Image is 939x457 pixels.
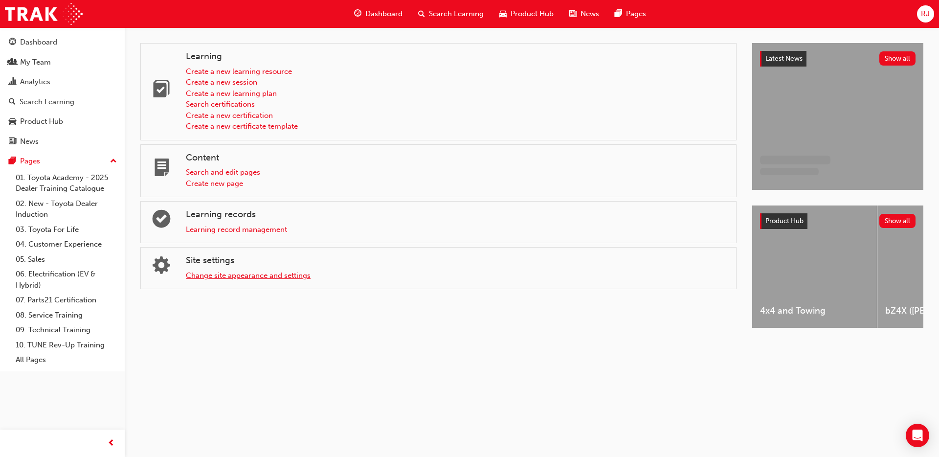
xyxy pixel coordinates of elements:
a: news-iconNews [561,4,607,24]
h4: Learning [186,51,728,62]
span: Product Hub [511,8,554,20]
a: Create a new learning resource [186,67,292,76]
a: Search and edit pages [186,168,260,177]
a: 06. Electrification (EV & Hybrid) [12,267,121,293]
h4: Content [186,153,728,163]
a: Create a new learning plan [186,89,277,98]
span: news-icon [9,137,16,146]
a: car-iconProduct Hub [492,4,561,24]
a: Latest NewsShow all [760,51,916,67]
span: Search Learning [429,8,484,20]
span: learning-icon [153,81,170,102]
a: Dashboard [4,33,121,51]
a: 07. Parts21 Certification [12,293,121,308]
a: 05. Sales [12,252,121,267]
a: 08. Service Training [12,308,121,323]
button: DashboardMy TeamAnalyticsSearch LearningProduct HubNews [4,31,121,152]
a: Create new page [186,179,243,188]
a: 09. Technical Training [12,322,121,338]
span: Product Hub [765,217,804,225]
a: Learning record management [186,225,287,234]
div: Analytics [20,76,50,88]
button: Pages [4,152,121,170]
a: 02. New - Toyota Dealer Induction [12,196,121,222]
button: Show all [879,214,916,228]
div: Pages [20,156,40,167]
button: RJ [917,5,934,23]
span: search-icon [418,8,425,20]
button: Show all [879,51,916,66]
span: learningrecord-icon [153,211,170,232]
img: Trak [5,3,83,25]
h4: Site settings [186,255,728,266]
span: RJ [921,8,930,20]
a: 01. Toyota Academy - 2025 Dealer Training Catalogue [12,170,121,196]
span: page-icon [153,160,170,181]
span: search-icon [9,98,16,107]
span: prev-icon [108,437,115,450]
a: 4x4 and Towing [752,206,877,328]
a: Search certifications [186,100,255,109]
a: 03. Toyota For Life [12,222,121,237]
div: Open Intercom Messenger [906,424,929,447]
a: search-iconSearch Learning [410,4,492,24]
a: 04. Customer Experience [12,237,121,252]
span: Latest News [765,54,803,63]
a: My Team [4,53,121,71]
a: Create a new certificate template [186,122,298,131]
div: Product Hub [20,116,63,127]
div: Dashboard [20,37,57,48]
span: news-icon [569,8,577,20]
a: Product Hub [4,113,121,131]
h4: Learning records [186,209,728,220]
span: people-icon [9,58,16,67]
span: car-icon [499,8,507,20]
span: guage-icon [354,8,361,20]
span: cogs-icon [153,257,170,278]
a: Search Learning [4,93,121,111]
span: Dashboard [365,8,402,20]
span: Pages [626,8,646,20]
span: up-icon [110,155,117,168]
div: Search Learning [20,96,74,108]
span: pages-icon [615,8,622,20]
a: Analytics [4,73,121,91]
a: Product HubShow all [760,213,916,229]
span: car-icon [9,117,16,126]
span: 4x4 and Towing [760,305,869,317]
div: My Team [20,57,51,68]
span: News [581,8,599,20]
div: News [20,136,39,147]
a: 10. TUNE Rev-Up Training [12,338,121,353]
a: News [4,133,121,151]
a: Change site appearance and settings [186,271,311,280]
a: guage-iconDashboard [346,4,410,24]
a: Create a new session [186,78,257,87]
a: All Pages [12,352,121,367]
a: pages-iconPages [607,4,654,24]
span: guage-icon [9,38,16,47]
span: chart-icon [9,78,16,87]
span: pages-icon [9,157,16,166]
a: Create a new certification [186,111,273,120]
